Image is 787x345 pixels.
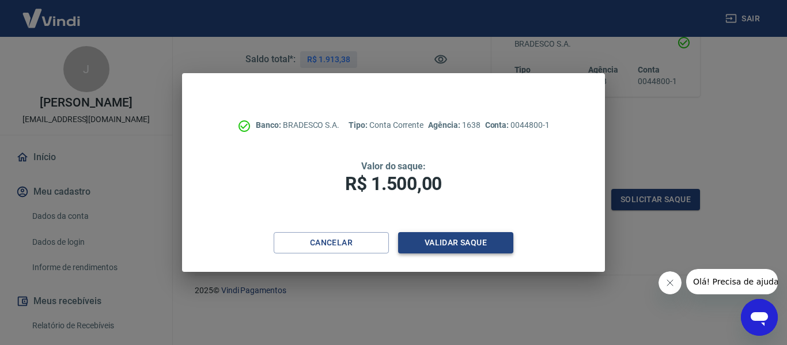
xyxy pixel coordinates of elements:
[485,120,511,130] span: Conta:
[256,119,339,131] p: BRADESCO S.A.
[428,119,480,131] p: 1638
[741,299,778,336] iframe: Botão para abrir a janela de mensagens
[7,8,97,17] span: Olá! Precisa de ajuda?
[345,173,442,195] span: R$ 1.500,00
[274,232,389,253] button: Cancelar
[659,271,682,294] iframe: Fechar mensagem
[398,232,513,253] button: Validar saque
[485,119,550,131] p: 0044800-1
[256,120,283,130] span: Banco:
[349,120,369,130] span: Tipo:
[361,161,426,172] span: Valor do saque:
[428,120,462,130] span: Agência:
[349,119,423,131] p: Conta Corrente
[686,269,778,294] iframe: Mensagem da empresa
